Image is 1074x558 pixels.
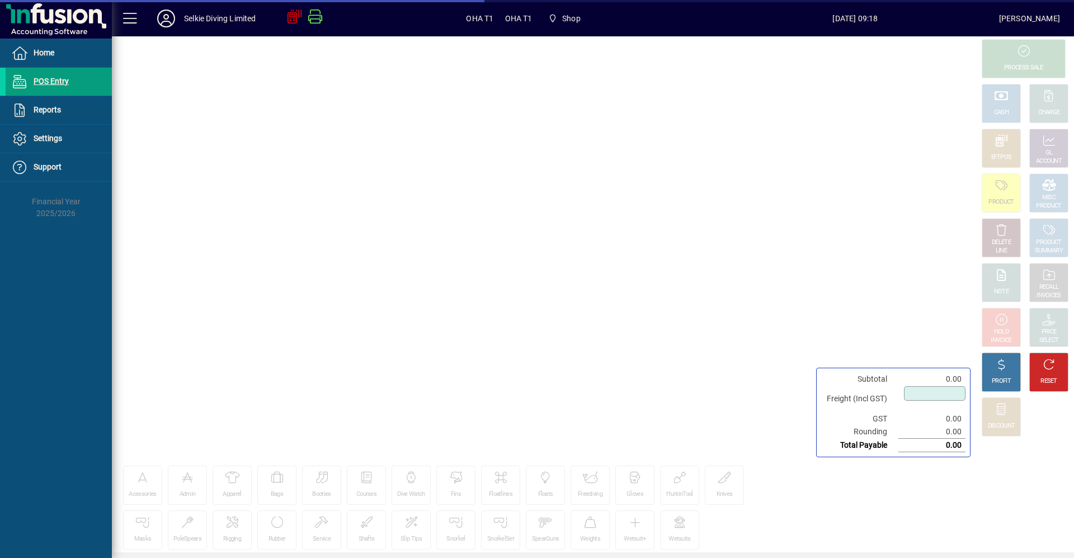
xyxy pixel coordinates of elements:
[34,48,54,57] span: Home
[1037,292,1061,300] div: INVOICES
[999,10,1060,27] div: [PERSON_NAME]
[1036,157,1062,166] div: ACCOUNT
[988,422,1015,430] div: DISCOUNT
[624,535,646,543] div: Wetsuit+
[223,535,241,543] div: Rigging
[6,96,112,124] a: Reports
[898,425,965,439] td: 0.00
[994,328,1009,336] div: HOLD
[313,535,331,543] div: Service
[538,490,553,499] div: Floats
[821,373,898,386] td: Subtotal
[898,373,965,386] td: 0.00
[988,198,1014,207] div: PRODUCT
[668,535,690,543] div: Wetsuits
[34,134,62,143] span: Settings
[134,535,152,543] div: Masks
[994,288,1009,296] div: NOTE
[173,535,201,543] div: PoleSpears
[271,490,283,499] div: Bags
[562,10,581,27] span: Shop
[992,377,1011,386] div: PROFIT
[898,439,965,452] td: 0.00
[996,247,1007,255] div: LINE
[1035,247,1063,255] div: SUMMARY
[1042,328,1057,336] div: PRICE
[898,412,965,425] td: 0.00
[505,10,533,27] span: OHA T1
[359,535,375,543] div: Shafts
[821,386,898,412] td: Freight (Incl GST)
[34,162,62,171] span: Support
[489,490,512,499] div: Floatlines
[666,490,693,499] div: HuntinTool
[129,490,156,499] div: Acessories
[991,336,1011,345] div: INVOICE
[1039,336,1059,345] div: SELECT
[992,238,1011,247] div: DELETE
[821,439,898,452] td: Total Payable
[821,425,898,439] td: Rounding
[34,105,61,114] span: Reports
[717,490,733,499] div: Knives
[397,490,425,499] div: Dive Watch
[544,8,585,29] span: Shop
[356,490,376,499] div: Courses
[578,490,602,499] div: Freediving
[532,535,559,543] div: SpearGuns
[1045,149,1053,157] div: GL
[34,77,69,86] span: POS Entry
[148,8,184,29] button: Profile
[626,490,643,499] div: Gloves
[6,125,112,153] a: Settings
[466,10,493,27] span: OHA T1
[180,490,196,499] div: Admin
[268,535,286,543] div: Rubber
[1039,283,1059,292] div: RECALL
[312,490,331,499] div: Booties
[451,490,461,499] div: Fins
[1038,109,1060,117] div: CHARGE
[580,535,600,543] div: Weights
[712,10,999,27] span: [DATE] 09:18
[991,153,1012,162] div: EFTPOS
[1036,238,1061,247] div: PRODUCT
[1036,202,1061,210] div: PRODUCT
[184,10,256,27] div: Selkie Diving Limited
[487,535,514,543] div: SnorkelSet
[401,535,422,543] div: Slip Tips
[446,535,465,543] div: Snorkel
[6,153,112,181] a: Support
[1042,194,1056,202] div: MISC
[994,109,1009,117] div: CASH
[1004,64,1043,72] div: PROCESS SALE
[6,39,112,67] a: Home
[1040,377,1057,386] div: RESET
[223,490,241,499] div: Apparel
[821,412,898,425] td: GST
